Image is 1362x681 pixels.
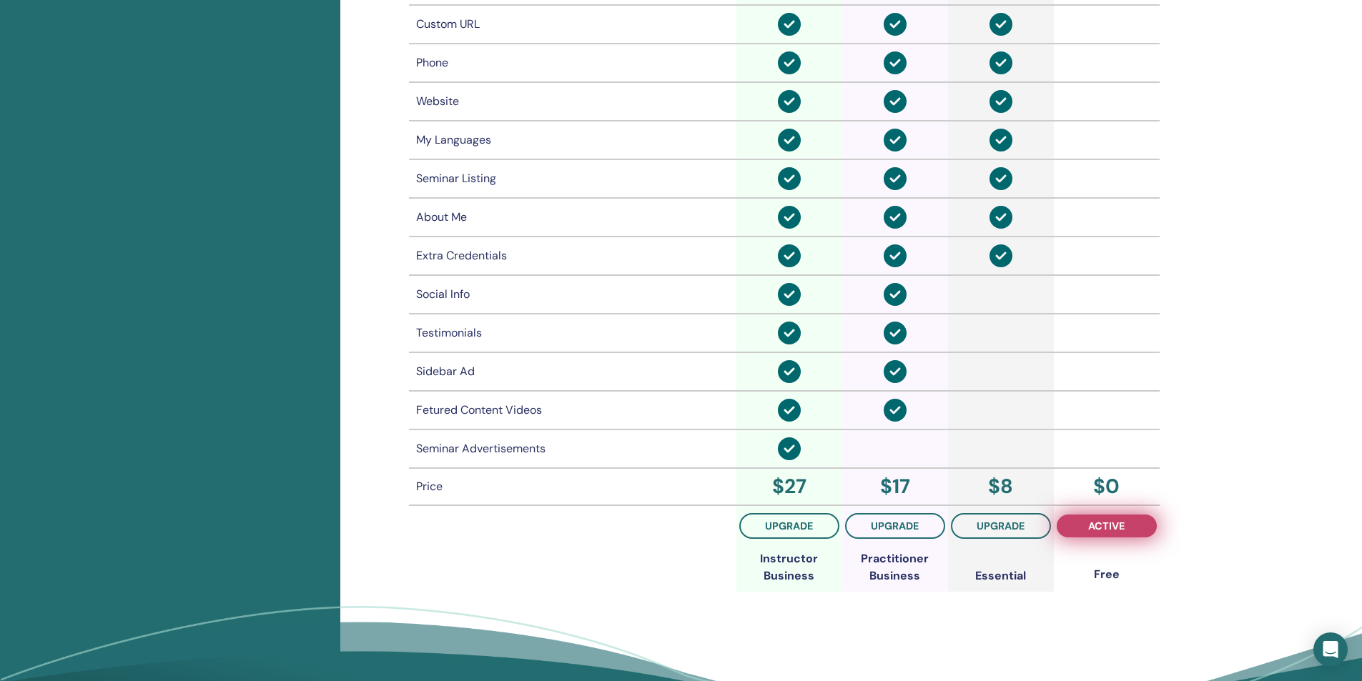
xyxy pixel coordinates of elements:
[416,402,729,419] div: Fetured Content Videos
[1057,472,1157,502] div: $ 0
[778,399,801,422] img: circle-check-solid.svg
[778,129,801,151] img: circle-check-solid.svg
[778,13,801,36] img: circle-check-solid.svg
[1088,520,1125,532] span: active
[416,478,729,495] div: Price
[1313,632,1348,667] div: Open Intercom Messenger
[884,167,907,190] img: circle-check-solid.svg
[416,324,729,342] div: Testimonials
[951,513,1051,539] button: upgrade
[884,206,907,229] img: circle-check-solid.svg
[845,513,945,539] button: upgrade
[1057,515,1157,537] button: active
[884,13,907,36] img: circle-check-solid.svg
[884,51,907,74] img: circle-check-solid.svg
[739,472,839,502] div: $ 27
[990,244,1012,267] img: circle-check-solid.svg
[990,90,1012,113] img: circle-check-solid.svg
[975,567,1026,585] div: Essential
[842,550,948,585] div: Practitioner Business
[778,283,801,306] img: circle-check-solid.svg
[884,90,907,113] img: circle-check-solid.svg
[778,244,801,267] img: circle-check-solid.svg
[990,51,1012,74] img: circle-check-solid.svg
[778,51,801,74] img: circle-check-solid.svg
[977,520,1025,532] span: upgrade
[416,54,729,71] div: Phone
[884,360,907,383] img: circle-check-solid.svg
[416,16,729,33] div: Custom URL
[765,520,813,532] span: upgrade
[884,244,907,267] img: circle-check-solid.svg
[778,437,801,460] img: circle-check-solid.svg
[778,206,801,229] img: circle-check-solid.svg
[416,363,729,380] div: Sidebar Ad
[739,513,839,539] button: upgrade
[884,399,907,422] img: circle-check-solid.svg
[1094,566,1120,583] div: Free
[778,360,801,383] img: circle-check-solid.svg
[951,472,1051,502] div: $ 8
[416,440,729,457] div: Seminar Advertisements
[884,322,907,344] img: circle-check-solid.svg
[990,129,1012,151] img: circle-check-solid.svg
[884,129,907,151] img: circle-check-solid.svg
[884,283,907,306] img: circle-check-solid.svg
[778,322,801,344] img: circle-check-solid.svg
[871,520,919,532] span: upgrade
[416,247,729,264] div: Extra Credentials
[990,13,1012,36] img: circle-check-solid.svg
[845,472,945,502] div: $ 17
[416,170,729,187] div: Seminar Listing
[416,209,729,226] div: About Me
[416,93,729,110] div: Website
[990,206,1012,229] img: circle-check-solid.svg
[416,286,729,303] div: Social Info
[990,167,1012,190] img: circle-check-solid.svg
[416,131,729,149] div: My Languages
[778,167,801,190] img: circle-check-solid.svg
[778,90,801,113] img: circle-check-solid.svg
[736,550,842,585] div: Instructor Business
